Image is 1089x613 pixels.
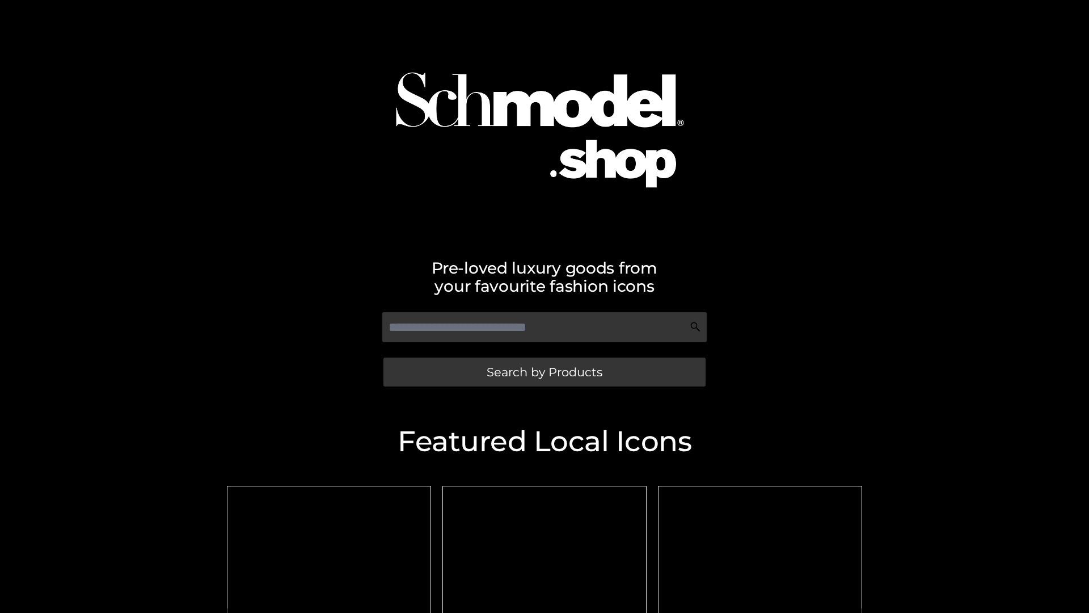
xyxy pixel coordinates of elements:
h2: Featured Local Icons​ [221,427,868,456]
h2: Pre-loved luxury goods from your favourite fashion icons [221,259,868,295]
a: Search by Products [383,358,706,387]
span: Search by Products [487,366,602,378]
img: Search Icon [690,321,701,333]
